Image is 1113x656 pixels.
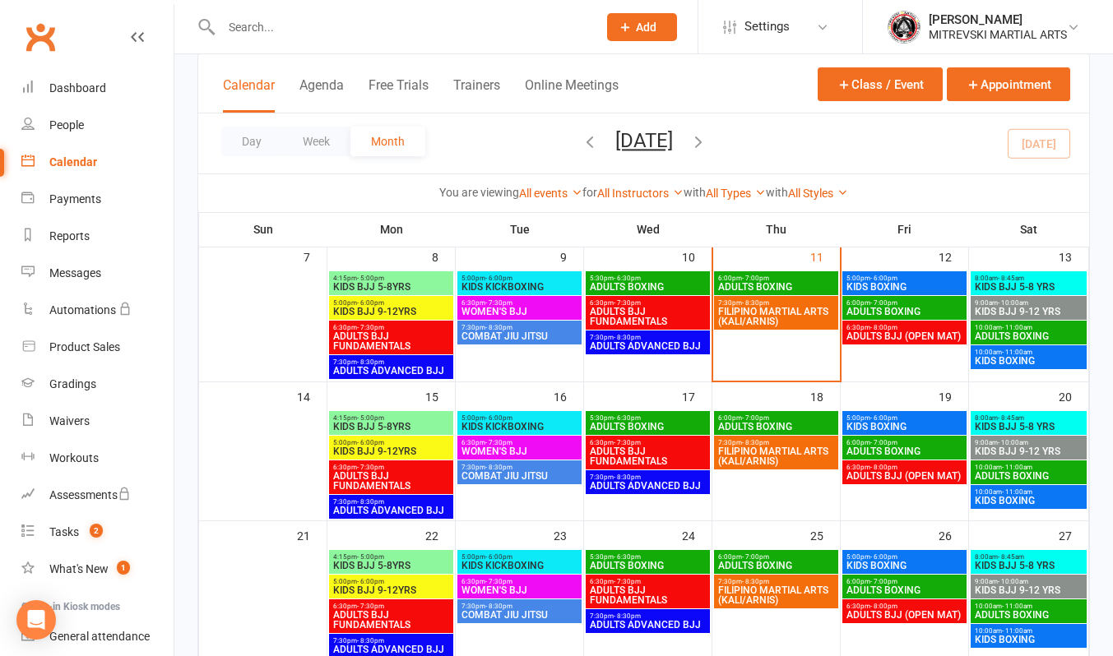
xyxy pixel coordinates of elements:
span: 9:00am [974,439,1083,446]
span: - 8:30pm [742,439,769,446]
span: 4:15pm [332,553,450,561]
span: 6:30pm [589,578,707,585]
span: - 6:00pm [485,414,512,422]
a: Payments [21,181,174,218]
span: - 8:45am [998,414,1024,422]
span: KIDS BJJ 5-8YRS [332,422,450,432]
span: 6:00pm [846,299,963,307]
span: 7:30pm [461,324,578,331]
span: ADULTS BOXING [589,282,707,292]
span: 6:30pm [332,603,450,610]
button: Appointment [947,67,1070,101]
span: KIDS KICKBOXING [461,422,578,432]
th: Fri [841,212,969,247]
span: KIDS BJJ 5-8YRS [332,561,450,571]
div: 7 [304,243,327,270]
span: 6:30pm [846,603,963,610]
span: - 6:00pm [357,439,384,446]
span: ADULTS BOXING [589,561,707,571]
button: [DATE] [615,129,673,152]
span: 7:30pm [332,358,450,366]
span: 10:00am [974,464,1083,471]
span: - 6:00pm [485,275,512,282]
span: 7:30pm [589,474,707,481]
div: 15 [425,382,455,409]
th: Sun [199,212,327,247]
strong: for [582,186,597,199]
span: WOMEN'S BJJ [461,446,578,456]
span: ADULTS BOXING [717,422,835,432]
span: COMBAT JIU JITSU [461,610,578,620]
button: Agenda [299,77,344,113]
span: 5:00pm [846,414,963,422]
span: 5:00pm [461,275,578,282]
span: - 7:00pm [742,275,769,282]
div: Gradings [49,377,96,390]
span: 6:30pm [589,299,707,307]
a: Automations [21,292,174,329]
span: - 8:45am [998,275,1024,282]
div: 9 [560,243,583,270]
span: - 8:30pm [742,299,769,307]
a: All Types [706,187,766,200]
span: - 10:00am [998,578,1028,585]
span: 6:30pm [461,439,578,446]
div: 13 [1059,243,1088,270]
span: ADULTS BJJ FUNDAMENTALS [332,471,450,491]
div: Calendar [49,155,97,169]
span: ADULTS BOXING [846,307,963,316]
span: - 8:00pm [870,603,897,610]
a: Clubworx [20,16,61,58]
span: - 6:00pm [870,553,897,561]
span: 5:00pm [846,275,963,282]
a: All events [519,187,582,200]
span: ADULTS BOXING [974,331,1083,341]
div: 14 [297,382,327,409]
span: - 7:00pm [870,578,897,585]
span: 5:00pm [461,553,578,561]
span: - 6:30pm [614,414,641,422]
span: KIDS BJJ 9-12YRS [332,307,450,316]
th: Wed [584,212,712,247]
div: 20 [1059,382,1088,409]
span: ADULTS BJJ (OPEN MAT) [846,331,963,341]
span: - 7:30pm [485,439,512,446]
span: KIDS BJJ 5-8 YRS [974,422,1083,432]
a: Gradings [21,366,174,403]
span: 8:00am [974,414,1083,422]
button: Online Meetings [525,77,619,113]
span: - 6:30pm [614,275,641,282]
span: - 8:30pm [614,474,641,481]
div: 23 [554,521,583,548]
div: Payments [49,192,101,206]
span: - 7:30pm [357,464,384,471]
button: Free Trials [369,77,429,113]
span: 7:30pm [461,464,578,471]
span: 6:00pm [717,275,835,282]
span: 10:00am [974,488,1083,496]
div: Tasks [49,525,79,538]
div: General attendance [49,630,150,643]
span: 5:00pm [461,414,578,422]
div: Open Intercom Messenger [16,600,56,640]
span: 5:30pm [589,275,707,282]
span: 7:30pm [589,612,707,620]
span: KIDS BJJ 5-8 YRS [974,561,1083,571]
span: 4:15pm [332,414,450,422]
a: Waivers [21,403,174,440]
span: 6:30pm [461,299,578,307]
button: Month [350,127,425,156]
span: 5:00pm [332,439,450,446]
button: Class / Event [818,67,943,101]
span: Settings [744,8,790,45]
div: 19 [939,382,968,409]
div: Waivers [49,414,90,427]
span: 6:30pm [332,464,450,471]
span: - 8:30pm [357,637,384,644]
span: 5:30pm [589,414,707,422]
span: Add [636,21,656,34]
span: - 10:00am [998,439,1028,446]
span: - 8:30pm [357,498,384,506]
a: Workouts [21,440,174,477]
th: Thu [712,212,841,247]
